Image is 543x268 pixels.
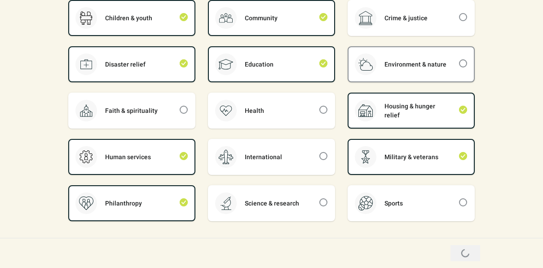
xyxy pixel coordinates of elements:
[97,199,150,208] div: Philanthropy
[376,152,446,161] div: Military & veterans
[376,199,411,208] div: Sports
[97,106,166,115] div: Faith & spirituality
[237,13,286,22] div: Community
[97,60,154,69] div: Disaster relief
[237,106,272,115] div: Health
[376,102,459,120] div: Housing & hunger relief
[237,199,307,208] div: Science & research
[97,13,160,22] div: Children & youth
[97,152,159,161] div: Human services
[376,60,455,69] div: Environment & nature
[237,60,282,69] div: Education
[237,152,290,161] div: International
[376,13,436,22] div: Crime & justice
